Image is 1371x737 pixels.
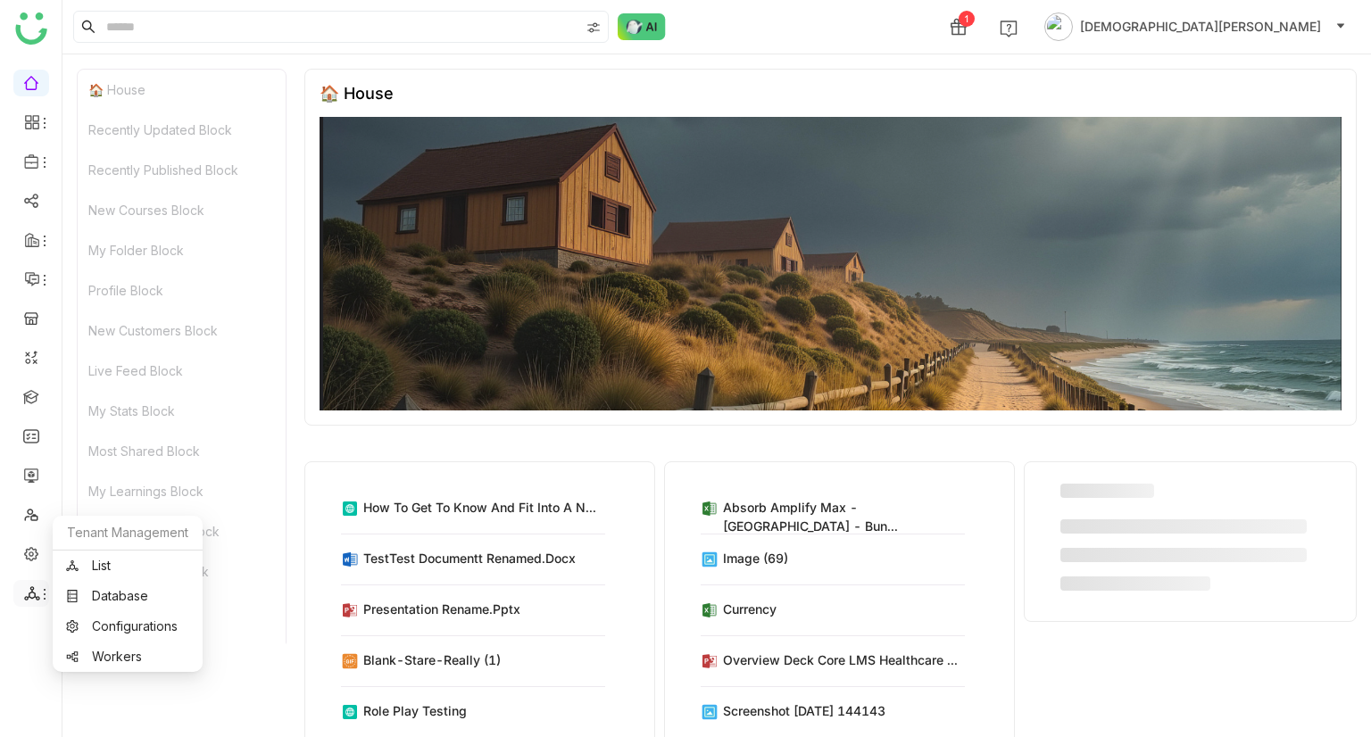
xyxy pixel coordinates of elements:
span: [DEMOGRAPHIC_DATA][PERSON_NAME] [1080,17,1321,37]
div: Most Shared Block [78,431,286,471]
div: My Stats Block [78,391,286,431]
div: TestTest Documentt renamed.docx [363,549,576,567]
div: Absorb Amplify Max - [GEOGRAPHIC_DATA] - Bun... [723,498,965,535]
div: blank-stare-really (1) [363,650,501,669]
img: logo [15,12,47,45]
div: Profile Block [78,270,286,311]
div: 🏠 House [78,70,286,110]
div: Currency [723,600,777,618]
div: 🏠 House [320,84,394,103]
button: [DEMOGRAPHIC_DATA][PERSON_NAME] [1041,12,1350,41]
div: Recently Updated Block [78,110,286,150]
div: My Folder Block [78,230,286,270]
img: 68553b2292361c547d91f02a [320,117,1342,410]
div: Overview Deck Core LMS Healthcare ... [723,650,958,669]
a: Configurations [66,620,189,633]
img: search-type.svg [586,21,601,35]
div: How to Get to Know and Fit Into a N... [363,498,596,517]
div: 1 [959,11,975,27]
div: image (69) [723,549,788,567]
div: Presentation rename.pptx [363,600,520,618]
img: avatar [1044,12,1073,41]
div: Live Feed Block [78,351,286,391]
a: Workers [66,650,189,663]
a: List [66,559,189,572]
a: Database [66,590,189,602]
div: role play testing [363,701,467,720]
div: New Courses Block [78,190,286,230]
div: Recently Published Block [78,150,286,190]
img: ask-buddy-normal.svg [618,13,666,40]
div: My Learnings Block [78,471,286,511]
div: New Customers Block [78,311,286,351]
img: help.svg [1000,20,1018,37]
div: Tenant Management [53,516,203,551]
div: Screenshot [DATE] 144143 [723,701,885,720]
